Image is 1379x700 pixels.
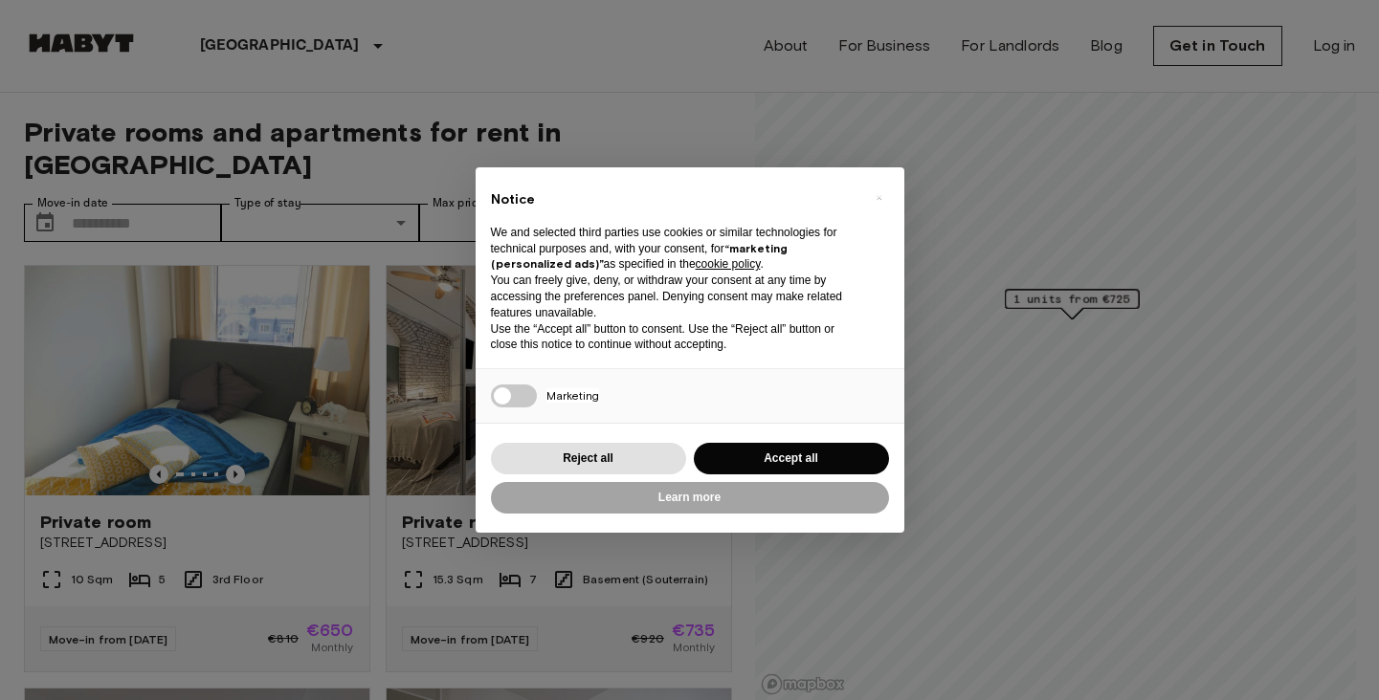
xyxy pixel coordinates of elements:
button: Accept all [694,443,889,474]
p: Use the “Accept all” button to consent. Use the “Reject all” button or close this notice to conti... [491,321,858,354]
a: cookie policy [696,257,761,271]
span: Marketing [546,388,599,403]
span: × [876,186,882,209]
button: Learn more [491,482,889,514]
p: You can freely give, deny, or withdraw your consent at any time by accessing the preferences pane... [491,273,858,320]
h2: Notice [491,190,858,209]
button: Reject all [491,443,686,474]
strong: “marketing (personalized ads)” [491,241,788,272]
p: We and selected third parties use cookies or similar technologies for technical purposes and, wit... [491,225,858,273]
button: Close this notice [864,183,895,213]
